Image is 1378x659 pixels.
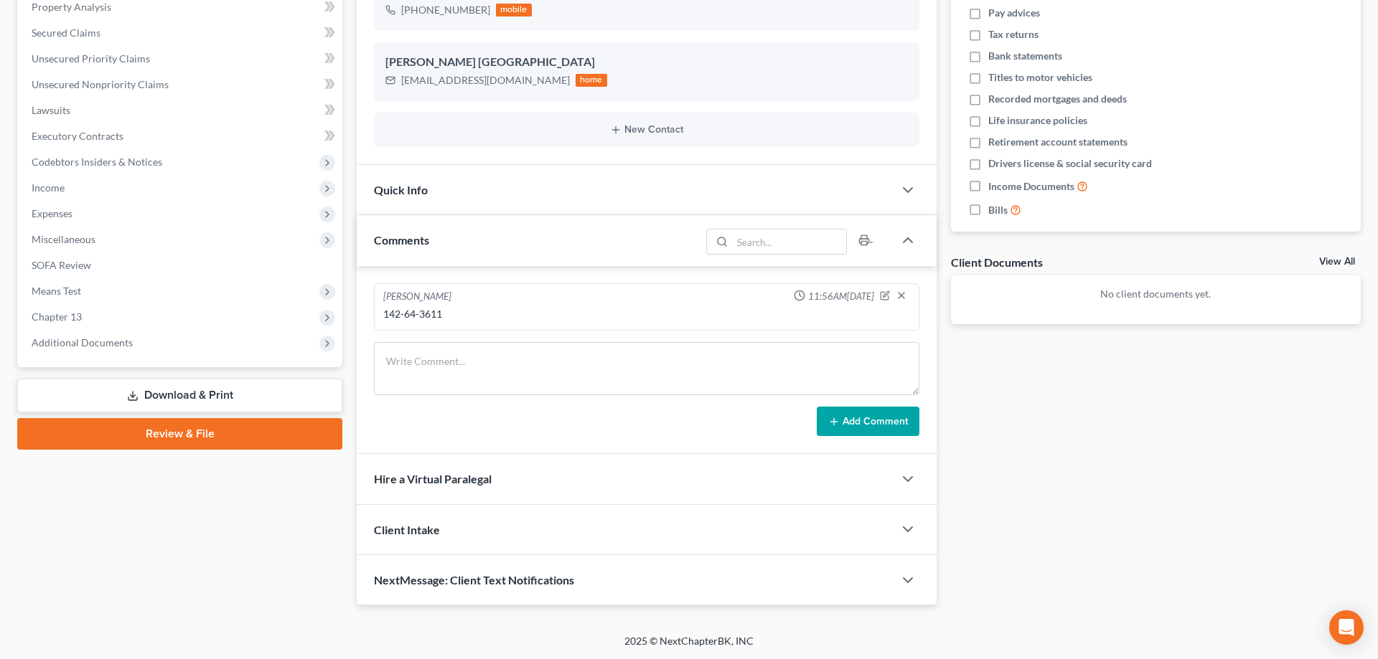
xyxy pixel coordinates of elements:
[988,49,1062,63] span: Bank statements
[20,46,342,72] a: Unsecured Priority Claims
[374,233,429,247] span: Comments
[988,156,1152,171] span: Drivers license & social security card
[32,52,150,65] span: Unsecured Priority Claims
[988,203,1008,217] span: Bills
[20,72,342,98] a: Unsecured Nonpriority Claims
[988,135,1128,149] span: Retirement account statements
[988,27,1039,42] span: Tax returns
[1319,257,1355,267] a: View All
[988,6,1040,20] span: Pay advices
[32,336,133,349] span: Additional Documents
[374,183,428,196] span: Quick Info
[732,229,846,254] input: Search...
[32,285,81,297] span: Means Test
[1329,610,1364,645] div: Open Intercom Messenger
[383,290,451,304] div: [PERSON_NAME]
[32,310,82,323] span: Chapter 13
[962,287,1349,301] p: No client documents yet.
[988,92,1127,106] span: Recorded mortgages and deeds
[988,70,1092,85] span: Titles to motor vehicles
[988,113,1087,128] span: Life insurance policies
[988,179,1074,194] span: Income Documents
[32,104,70,116] span: Lawsuits
[385,54,908,71] div: [PERSON_NAME] [GEOGRAPHIC_DATA]
[20,20,342,46] a: Secured Claims
[32,181,65,194] span: Income
[32,259,91,271] span: SOFA Review
[32,156,162,168] span: Codebtors Insiders & Notices
[32,207,72,219] span: Expenses
[496,4,532,16] div: mobile
[374,573,574,587] span: NextMessage: Client Text Notifications
[20,98,342,123] a: Lawsuits
[401,73,570,87] div: [EMAIL_ADDRESS][DOMAIN_NAME]
[20,123,342,149] a: Executory Contracts
[17,379,342,412] a: Download & Print
[17,418,342,450] a: Review & File
[951,255,1043,270] div: Client Documents
[20,252,342,278] a: SOFA Review
[374,472,492,485] span: Hire a Virtual Paralegal
[817,407,919,437] button: Add Comment
[374,523,440,536] span: Client Intake
[808,290,874,303] span: 11:56AM[DATE]
[32,1,111,13] span: Property Analysis
[32,78,169,90] span: Unsecured Nonpriority Claims
[32,233,95,245] span: Miscellaneous
[32,130,123,142] span: Executory Contracts
[401,3,490,17] div: [PHONE_NUMBER]
[385,124,908,136] button: New Contact
[576,74,607,87] div: home
[32,27,100,39] span: Secured Claims
[383,307,910,321] div: 142-64-3611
